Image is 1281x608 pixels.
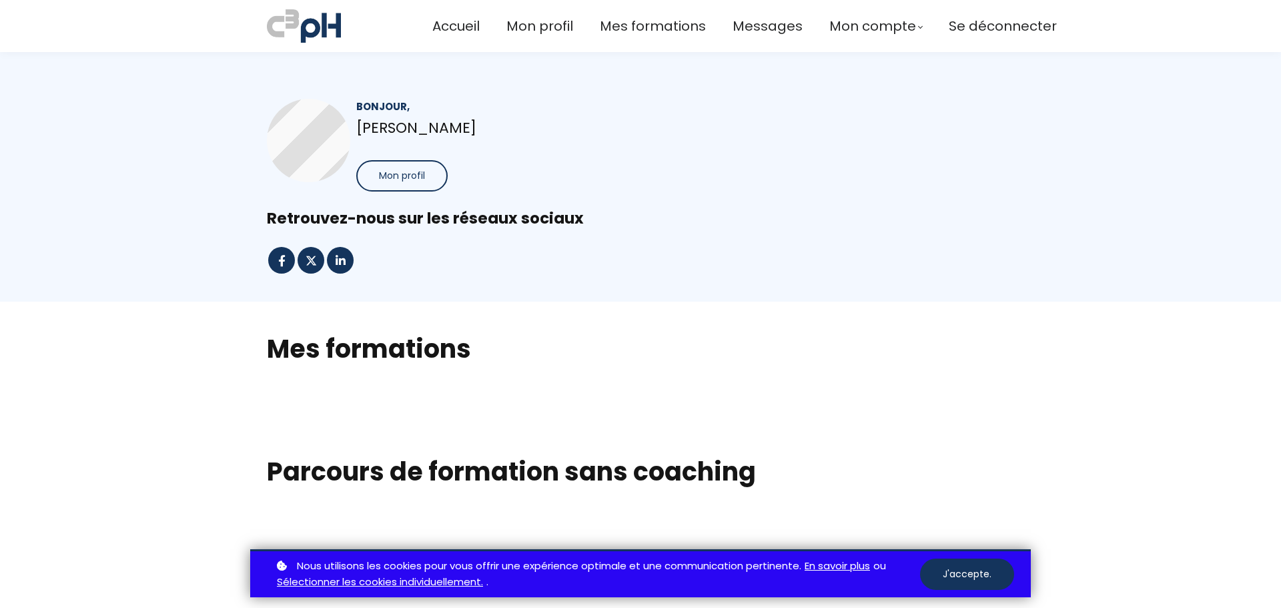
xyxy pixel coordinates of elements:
[600,15,706,37] a: Mes formations
[432,15,480,37] a: Accueil
[356,99,618,114] div: Bonjour,
[274,558,920,591] p: ou .
[733,15,803,37] a: Messages
[356,116,618,139] p: [PERSON_NAME]
[805,558,870,575] a: En savoir plus
[920,559,1014,590] button: J'accepte.
[267,456,1014,488] h1: Parcours de formation sans coaching
[356,160,448,192] button: Mon profil
[829,15,916,37] span: Mon compte
[277,574,483,591] a: Sélectionner les cookies individuellement.
[379,169,425,183] span: Mon profil
[297,558,801,575] span: Nous utilisons les cookies pour vous offrir une expérience optimale et une communication pertinente.
[506,15,573,37] a: Mon profil
[267,208,1014,229] div: Retrouvez-nous sur les réseaux sociaux
[267,332,1014,366] h2: Mes formations
[949,15,1057,37] a: Se déconnecter
[267,7,341,45] img: a70bc7685e0efc0bd0b04b3506828469.jpeg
